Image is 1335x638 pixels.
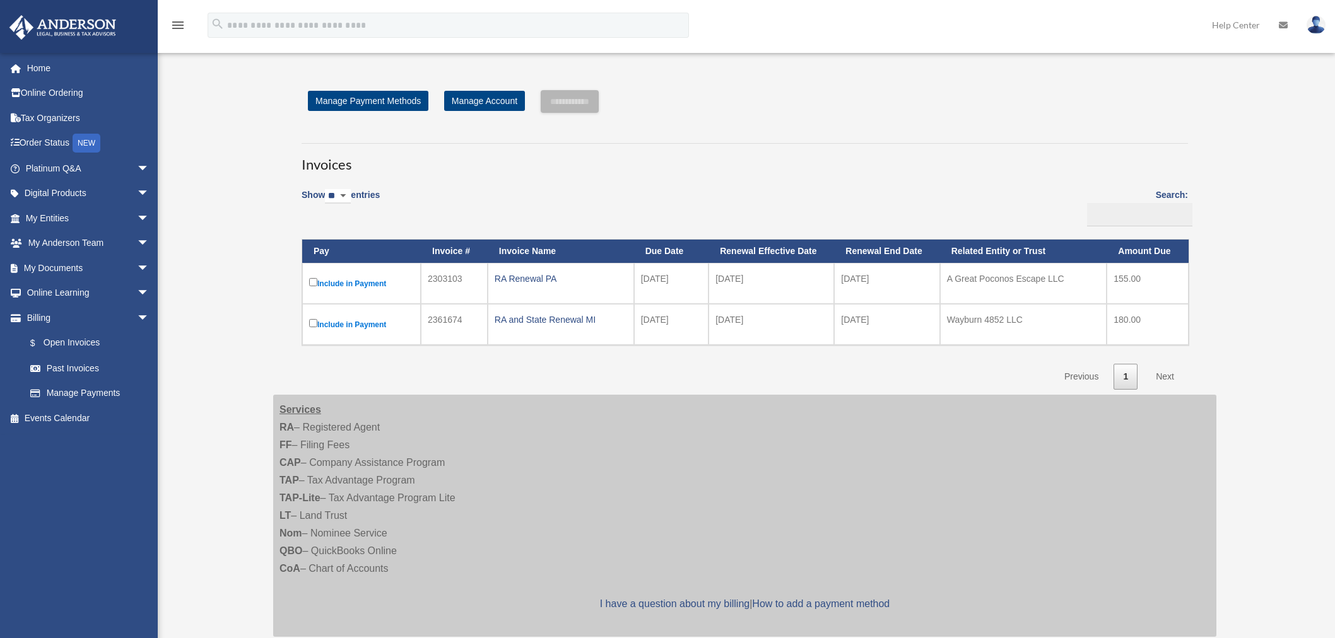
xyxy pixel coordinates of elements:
strong: CAP [279,457,301,468]
input: Include in Payment [309,319,317,327]
strong: TAP [279,475,299,485]
a: menu [170,22,185,33]
div: – Registered Agent – Filing Fees – Company Assistance Program – Tax Advantage Program – Tax Advan... [273,395,1216,637]
div: RA Renewal PA [495,270,627,287]
td: 2303103 [421,263,488,304]
a: My Entitiesarrow_drop_down [9,206,168,231]
a: Platinum Q&Aarrow_drop_down [9,156,168,181]
strong: QBO [279,545,302,556]
strong: FF [279,439,292,450]
span: arrow_drop_down [137,305,162,331]
td: [DATE] [834,263,939,304]
a: Billingarrow_drop_down [9,305,162,330]
a: Events Calendar [9,405,168,431]
a: How to add a payment method [752,598,890,609]
label: Search: [1083,187,1188,226]
h3: Invoices [302,143,1188,175]
div: NEW [73,134,100,153]
a: Online Learningarrow_drop_down [9,281,168,306]
a: My Documentsarrow_drop_down [9,255,168,281]
i: menu [170,18,185,33]
strong: Services [279,404,321,415]
i: search [211,17,225,31]
td: [DATE] [709,263,834,304]
a: Order StatusNEW [9,130,168,156]
th: Renewal Effective Date: activate to sort column ascending [709,240,834,263]
input: Search: [1087,203,1192,227]
label: Include in Payment [309,316,414,332]
td: A Great Poconos Escape LLC [940,263,1107,304]
strong: TAP-Lite [279,492,321,503]
span: arrow_drop_down [137,231,162,257]
a: Online Ordering [9,81,168,106]
td: 2361674 [421,304,488,345]
a: Next [1146,364,1184,390]
a: Manage Account [444,91,525,111]
strong: RA [279,422,294,432]
td: [DATE] [834,304,939,345]
label: Show entries [302,187,380,216]
a: Home [9,55,168,81]
a: 1 [1114,364,1138,390]
a: Tax Organizers [9,105,168,130]
th: Invoice Name: activate to sort column ascending [488,240,634,263]
span: arrow_drop_down [137,181,162,207]
td: [DATE] [709,304,834,345]
span: arrow_drop_down [137,255,162,281]
a: My Anderson Teamarrow_drop_down [9,231,168,256]
td: 155.00 [1107,263,1189,304]
th: Due Date: activate to sort column ascending [634,240,709,263]
td: 180.00 [1107,304,1189,345]
input: Include in Payment [309,278,317,286]
label: Include in Payment [309,275,414,291]
th: Related Entity or Trust: activate to sort column ascending [940,240,1107,263]
th: Pay: activate to sort column descending [302,240,421,263]
a: $Open Invoices [18,330,156,356]
a: Manage Payments [18,381,162,406]
p: | [279,595,1210,613]
span: arrow_drop_down [137,281,162,306]
strong: Nom [279,528,302,538]
select: Showentries [325,189,351,204]
strong: CoA [279,563,300,574]
span: arrow_drop_down [137,206,162,231]
a: Past Invoices [18,356,162,381]
td: [DATE] [634,263,709,304]
a: Digital Productsarrow_drop_down [9,181,168,206]
span: arrow_drop_down [137,156,162,182]
td: [DATE] [634,304,709,345]
a: I have a question about my billing [600,598,750,609]
th: Renewal End Date: activate to sort column ascending [834,240,939,263]
a: Previous [1055,364,1108,390]
th: Amount Due: activate to sort column ascending [1107,240,1189,263]
span: $ [37,335,44,351]
img: User Pic [1307,16,1326,34]
img: Anderson Advisors Platinum Portal [6,15,120,40]
th: Invoice #: activate to sort column ascending [421,240,488,263]
a: Manage Payment Methods [308,91,428,111]
strong: LT [279,510,291,521]
td: Wayburn 4852 LLC [940,304,1107,345]
div: RA and State Renewal MI [495,311,627,328]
